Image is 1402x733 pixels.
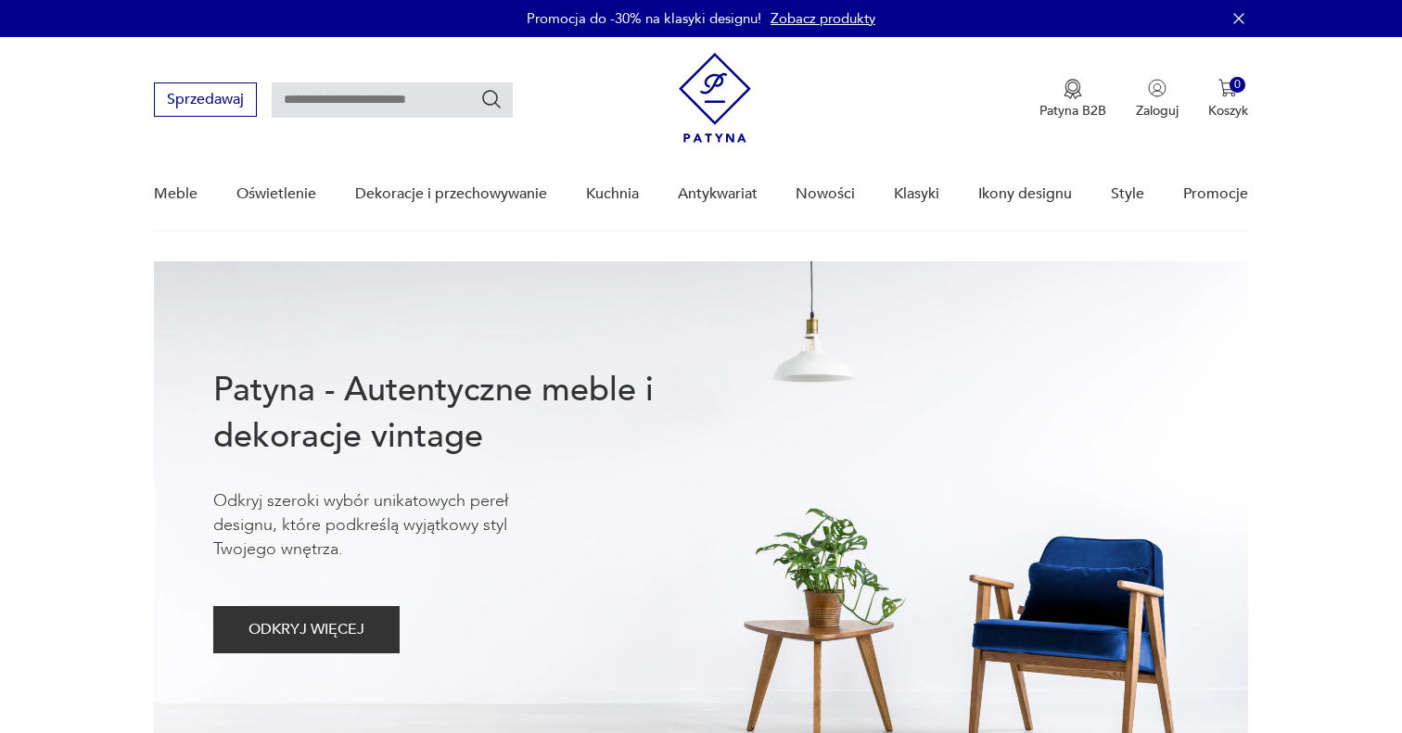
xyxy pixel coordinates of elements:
[236,158,316,230] a: Oświetlenie
[355,158,547,230] a: Dekoracje i przechowywanie
[154,82,257,117] button: Sprzedawaj
[1039,102,1106,120] p: Patyna B2B
[213,625,400,638] a: ODKRYJ WIĘCEJ
[1136,102,1179,120] p: Zaloguj
[1136,79,1179,120] button: Zaloguj
[213,606,400,653] button: ODKRYJ WIĘCEJ
[1183,158,1248,230] a: Promocje
[154,95,257,107] a: Sprzedawaj
[213,367,714,460] h1: Patyna - Autentyczne meble i dekoracje vintage
[1064,79,1082,99] img: Ikona medalu
[679,53,751,143] img: Patyna - sklep z meblami i dekoracjami vintage
[1218,79,1237,97] img: Ikona koszyka
[154,158,198,230] a: Meble
[1230,77,1245,93] div: 0
[586,158,639,230] a: Kuchnia
[527,9,761,28] p: Promocja do -30% na klasyki designu!
[1039,79,1106,120] a: Ikona medaluPatyna B2B
[771,9,875,28] a: Zobacz produkty
[678,158,758,230] a: Antykwariat
[1208,79,1248,120] button: 0Koszyk
[1148,79,1166,97] img: Ikonka użytkownika
[894,158,939,230] a: Klasyki
[1208,102,1248,120] p: Koszyk
[796,158,855,230] a: Nowości
[1039,79,1106,120] button: Patyna B2B
[480,88,503,110] button: Szukaj
[1111,158,1144,230] a: Style
[978,158,1072,230] a: Ikony designu
[213,489,566,562] p: Odkryj szeroki wybór unikatowych pereł designu, które podkreślą wyjątkowy styl Twojego wnętrza.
